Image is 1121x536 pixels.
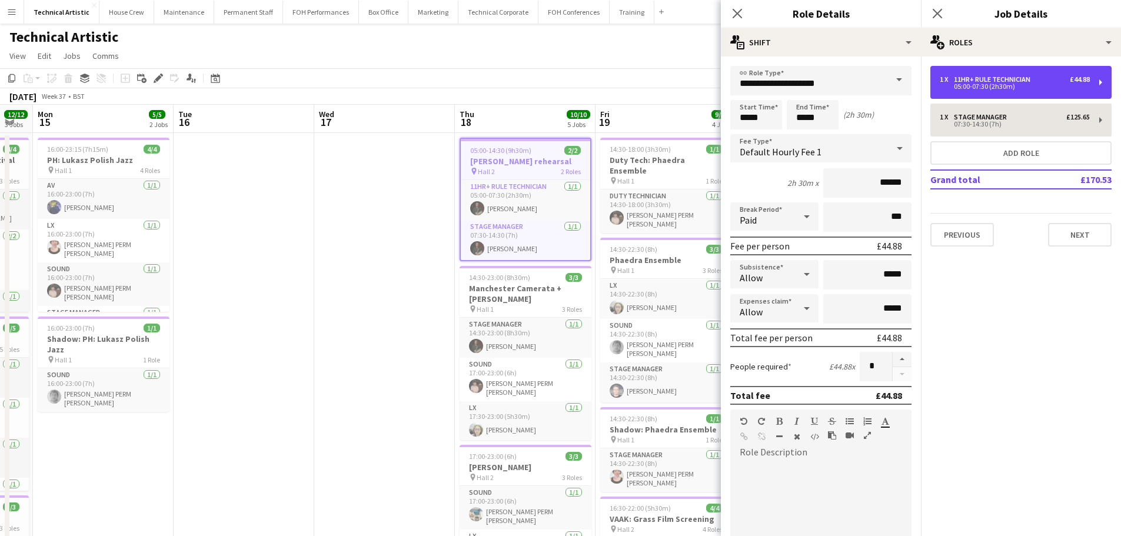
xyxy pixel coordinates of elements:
button: Fullscreen [863,431,871,440]
button: Technical Corporate [458,1,538,24]
div: 07:30-14:30 (7h) [940,121,1090,127]
span: Default Hourly Fee 1 [740,146,821,158]
div: Stage Manager [954,113,1012,121]
button: Box Office [359,1,408,24]
span: Hall 1 [55,355,72,364]
h3: Role Details [721,6,921,21]
button: Redo [757,417,766,426]
div: Total fee per person [730,332,813,344]
div: Roles [921,28,1121,56]
span: 1/1 [706,145,723,154]
button: Strikethrough [828,417,836,426]
span: 17:00-23:00 (6h) [469,452,517,461]
span: 3/3 [706,245,723,254]
div: 4 Jobs [712,120,730,129]
span: 9/9 [711,110,728,119]
button: House Crew [99,1,154,24]
div: £44.88 [876,389,902,401]
a: Edit [33,48,56,64]
span: 3 Roles [562,305,582,314]
span: 1 Role [706,435,723,444]
h3: PH: Lukasz Polish Jazz [38,155,169,165]
app-job-card: 14:30-23:00 (8h30m)3/3Manchester Camerata + [PERSON_NAME] Hall 13 RolesStage Manager1/114:30-23:0... [460,266,591,440]
button: Underline [810,417,819,426]
button: Technical Artistic [24,1,99,24]
div: £44.88 [1070,75,1090,84]
span: Allow [740,272,763,284]
span: 16:00-23:00 (7h) [47,324,95,332]
app-card-role: Sound1/116:00-23:00 (7h)[PERSON_NAME] PERM [PERSON_NAME] [38,368,169,412]
span: 19 [598,115,610,129]
button: HTML Code [810,432,819,441]
h3: Job Details [921,6,1121,21]
button: Permanent Staff [214,1,283,24]
div: 3 Jobs [5,120,27,129]
button: Training [610,1,654,24]
h3: VAAK: Grass Film Screening [600,514,732,524]
a: Jobs [58,48,85,64]
app-job-card: 16:00-23:00 (7h)1/1Shadow: PH: Lukasz Polish Jazz Hall 11 RoleSound1/116:00-23:00 (7h)[PERSON_NAM... [38,317,169,412]
button: Clear Formatting [793,432,801,441]
span: Hall 1 [617,266,634,275]
span: Thu [460,109,474,119]
a: View [5,48,31,64]
span: 3/3 [566,273,582,282]
span: 3/3 [3,502,19,511]
div: 5 Jobs [567,120,590,129]
span: 05:00-14:30 (9h30m) [470,146,531,155]
span: 16:00-23:15 (7h15m) [47,145,108,154]
span: 18 [458,115,474,129]
h3: Duty Tech: Phaedra Ensemble [600,155,732,176]
app-card-role: Duty Technician1/114:30-18:00 (3h30m)[PERSON_NAME] PERM [PERSON_NAME] [600,189,732,233]
app-card-role: Sound1/117:00-23:00 (6h)[PERSON_NAME] PERM [PERSON_NAME] [460,486,591,530]
h3: Shadow: PH: Lukasz Polish Jazz [38,334,169,355]
span: Hall 2 [477,473,494,482]
app-card-role: Stage Manager1/107:30-14:30 (7h)[PERSON_NAME] [461,220,590,260]
app-job-card: 14:30-18:00 (3h30m)1/1Duty Tech: Phaedra Ensemble Hall 11 RoleDuty Technician1/114:30-18:00 (3h30... [600,138,732,233]
span: 2 Roles [561,167,581,176]
button: Unordered List [846,417,854,426]
button: Undo [740,417,748,426]
span: 4 Roles [140,166,160,175]
div: 05:00-07:30 (2h30m) [940,84,1090,89]
app-card-role: Sound1/114:30-22:30 (8h)[PERSON_NAME] PERM [PERSON_NAME] [600,319,732,362]
span: Week 37 [39,92,68,101]
app-card-role: AV1/116:00-23:00 (7h)[PERSON_NAME] [38,179,169,219]
span: Hall 2 [617,525,634,534]
button: Marketing [408,1,458,24]
span: Hall 1 [617,435,634,444]
h3: Shadow: Phaedra Ensemble [600,424,732,435]
span: 3 Roles [562,473,582,482]
div: Fee per person [730,240,790,252]
div: £44.88 [877,332,902,344]
button: Increase [893,352,912,367]
span: 1/1 [144,324,160,332]
div: £44.88 [877,240,902,252]
div: 14:30-22:30 (8h)3/3Phaedra Ensemble Hall 13 RolesLX1/114:30-22:30 (8h)[PERSON_NAME]Sound1/114:30-... [600,238,732,402]
app-card-role: Sound1/117:00-23:00 (6h)[PERSON_NAME] PERM [PERSON_NAME] [460,358,591,401]
div: 1 x [940,75,954,84]
app-card-role: Stage Manager1/114:30-22:30 (8h)[PERSON_NAME] [600,362,732,402]
span: 1/1 [706,414,723,423]
h3: [PERSON_NAME] rehearsal [461,156,590,167]
span: View [9,51,26,61]
button: FOH Performances [283,1,359,24]
app-card-role: Stage Manager1/114:30-23:00 (8h30m)[PERSON_NAME] [460,318,591,358]
app-card-role: LX1/117:30-23:00 (5h30m)[PERSON_NAME] [460,401,591,441]
span: 2/2 [564,146,581,155]
span: 4/4 [144,145,160,154]
span: 16:30-22:00 (5h30m) [610,504,671,512]
span: Tue [178,109,192,119]
span: 5/5 [3,324,19,332]
span: 4/4 [3,145,19,154]
span: 12/12 [4,110,28,119]
span: 15 [36,115,53,129]
h3: Phaedra Ensemble [600,255,732,265]
app-job-card: 05:00-14:30 (9h30m)2/2[PERSON_NAME] rehearsal Hall 22 Roles11hr+ Rule Technician1/105:00-07:30 (2... [460,138,591,261]
div: (2h 30m) [843,109,874,120]
span: Allow [740,306,763,318]
span: 3 Roles [703,266,723,275]
span: Hall 1 [617,177,634,185]
div: Total fee [730,389,770,401]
